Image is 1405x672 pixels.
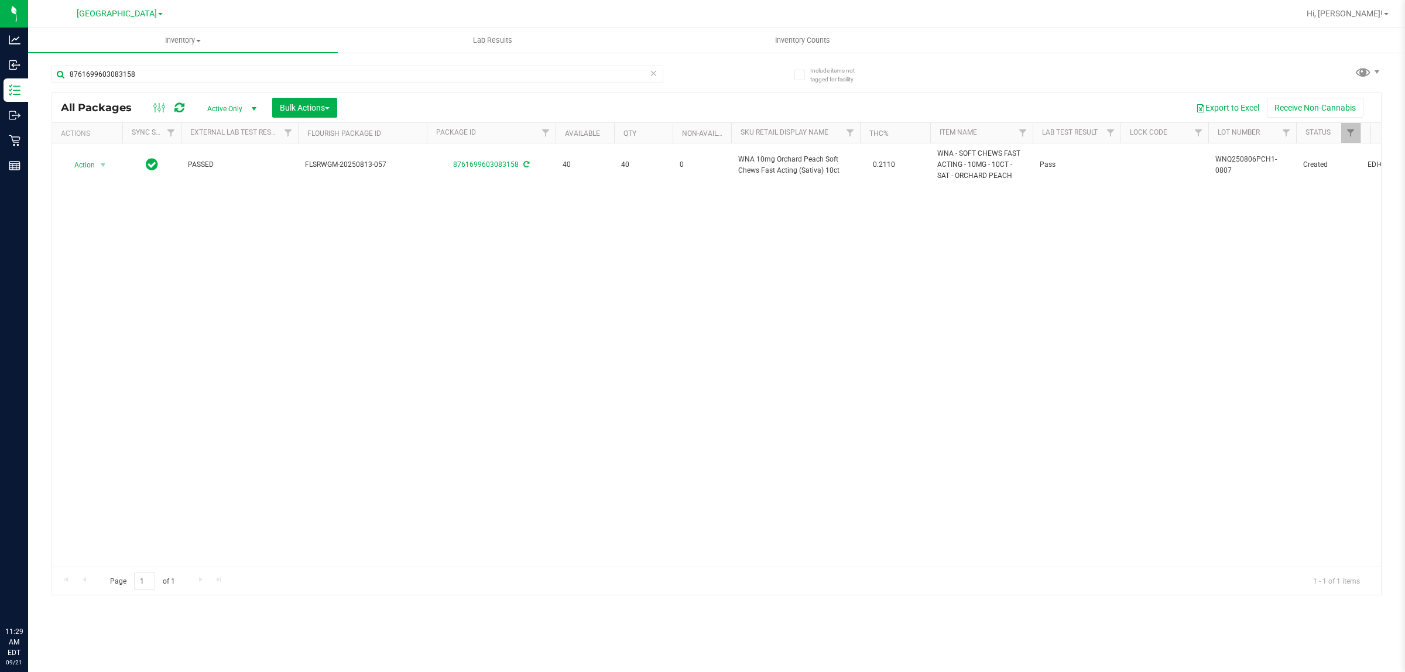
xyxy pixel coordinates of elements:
inline-svg: Inbound [9,59,20,71]
span: 0.2110 [867,156,901,173]
span: FLSRWGM-20250813-057 [305,159,420,170]
span: [GEOGRAPHIC_DATA] [77,9,157,19]
inline-svg: Reports [9,160,20,172]
a: SKU [1370,128,1383,136]
span: Clear [649,66,657,81]
a: Lot Number [1218,128,1260,136]
a: Available [565,129,600,138]
inline-svg: Outbound [9,109,20,121]
a: Lab Results [338,28,647,53]
input: 1 [134,572,155,590]
p: 09/21 [5,658,23,667]
a: Filter [279,123,298,143]
span: WNA 10mg Orchard Peach Soft Chews Fast Acting (Sativa) 10ct [738,154,853,176]
span: 1 - 1 of 1 items [1304,572,1369,589]
a: Inventory [28,28,338,53]
button: Export to Excel [1188,98,1267,118]
a: Flourish Package ID [307,129,381,138]
a: Package ID [436,128,476,136]
span: 0 [680,159,724,170]
span: Inventory Counts [759,35,846,46]
button: Receive Non-Cannabis [1267,98,1363,118]
a: Filter [1341,123,1361,143]
a: Filter [1189,123,1208,143]
div: Actions [61,129,118,138]
a: Filter [536,123,556,143]
a: Inventory Counts [647,28,957,53]
a: Sku Retail Display Name [741,128,828,136]
span: Created [1303,159,1353,170]
a: Item Name [940,128,977,136]
input: Search Package ID, Item Name, SKU, Lot or Part Number... [52,66,663,83]
span: WNA - SOFT CHEWS FAST ACTING - 10MG - 10CT - SAT - ORCHARD PEACH [937,148,1026,182]
inline-svg: Retail [9,135,20,146]
span: select [96,157,111,173]
span: Include items not tagged for facility [810,66,869,84]
span: Bulk Actions [280,103,330,112]
span: 40 [563,159,607,170]
a: Lock Code [1130,128,1167,136]
a: Filter [162,123,181,143]
a: Sync Status [132,128,177,136]
a: Filter [1013,123,1033,143]
a: Non-Available [682,129,734,138]
span: Page of 1 [100,572,184,590]
span: Action [64,157,95,173]
inline-svg: Inventory [9,84,20,96]
inline-svg: Analytics [9,34,20,46]
iframe: Resource center unread badge [35,577,49,591]
span: All Packages [61,101,143,114]
span: Lab Results [457,35,528,46]
span: Sync from Compliance System [522,160,529,169]
a: 8761699603083158 [453,160,519,169]
a: External Lab Test Result [190,128,282,136]
p: 11:29 AM EDT [5,626,23,658]
a: THC% [869,129,889,138]
a: Status [1305,128,1331,136]
button: Bulk Actions [272,98,337,118]
span: Inventory [28,35,338,46]
a: Qty [623,129,636,138]
a: Filter [841,123,860,143]
a: Filter [1277,123,1296,143]
iframe: Resource center [12,578,47,613]
a: Lab Test Result [1042,128,1098,136]
span: In Sync [146,156,158,173]
span: Pass [1040,159,1113,170]
a: Filter [1101,123,1120,143]
span: WNQ250806PCH1-0807 [1215,154,1289,176]
span: 40 [621,159,666,170]
span: PASSED [188,159,291,170]
span: Hi, [PERSON_NAME]! [1307,9,1383,18]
